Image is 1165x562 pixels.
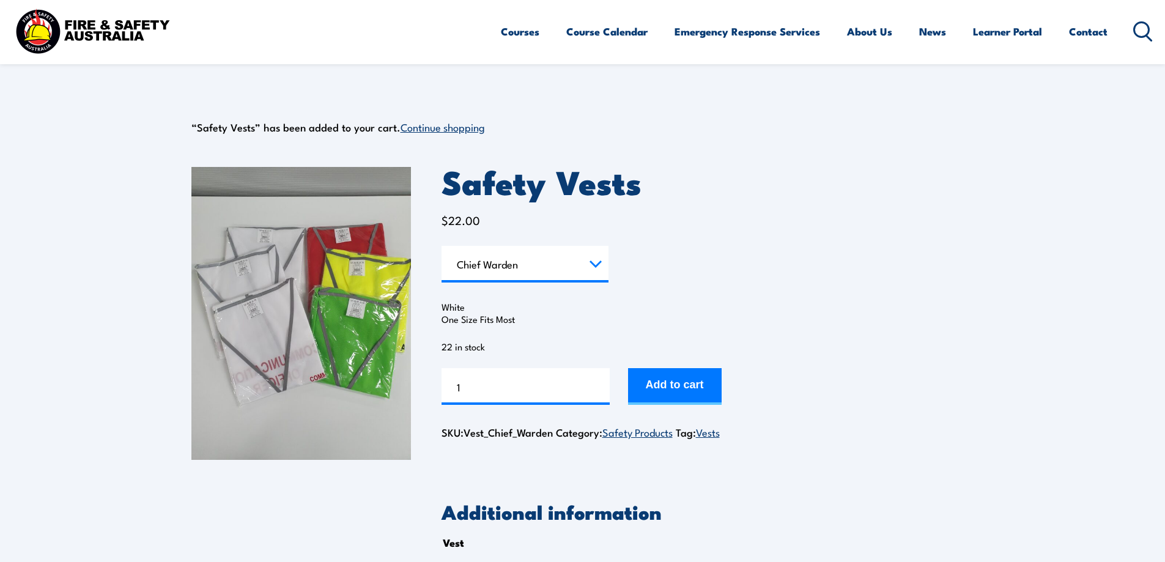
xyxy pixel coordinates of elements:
a: Course Calendar [566,15,648,48]
bdi: 22.00 [442,212,480,228]
span: Tag: [676,424,720,440]
img: 20230220_093531-scaled-1.jpg [191,167,411,460]
div: “Safety Vests” has been added to your cart. [191,118,974,136]
a: Emergency Response Services [675,15,820,48]
a: News [919,15,946,48]
th: Vest [443,533,464,552]
button: Add to cart [628,368,722,405]
a: Learner Portal [973,15,1042,48]
span: $ [442,212,448,228]
a: Continue shopping [401,119,485,134]
span: Category: [556,424,673,440]
span: Vest_Chief_Warden [464,424,553,440]
a: Courses [501,15,539,48]
span: SKU: [442,424,553,440]
a: Contact [1069,15,1108,48]
h1: Safety Vests [442,167,974,196]
p: 22 in stock [442,341,974,353]
a: Safety Products [602,424,673,439]
input: Product quantity [442,368,610,405]
a: About Us [847,15,892,48]
p: White One Size Fits Most [442,301,974,325]
h2: Additional information [442,503,974,520]
a: Vests [696,424,720,439]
